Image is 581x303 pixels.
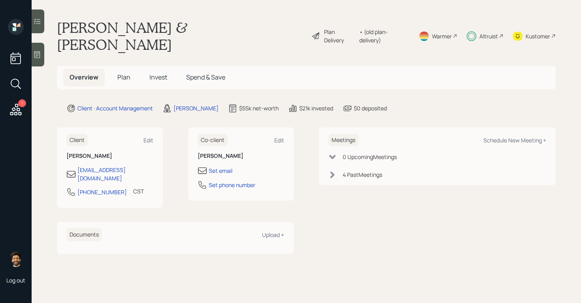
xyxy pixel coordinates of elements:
[479,32,498,40] div: Altruist
[174,104,219,112] div: [PERSON_NAME]
[66,134,88,147] h6: Client
[70,73,98,81] span: Overview
[354,104,387,112] div: $0 deposited
[343,153,397,161] div: 0 Upcoming Meeting s
[66,228,102,241] h6: Documents
[77,166,153,182] div: [EMAIL_ADDRESS][DOMAIN_NAME]
[209,167,232,175] div: Set email
[198,153,285,159] h6: [PERSON_NAME]
[133,187,144,195] div: CST
[239,104,279,112] div: $55k net-worth
[66,153,153,159] h6: [PERSON_NAME]
[186,73,225,81] span: Spend & Save
[262,231,284,239] div: Upload +
[328,134,358,147] h6: Meetings
[432,32,452,40] div: Warmer
[343,170,382,179] div: 4 Past Meeting s
[6,276,25,284] div: Log out
[8,251,24,267] img: eric-schwartz-headshot.png
[324,28,355,44] div: Plan Delivery
[143,136,153,144] div: Edit
[198,134,228,147] h6: Co-client
[274,136,284,144] div: Edit
[526,32,550,40] div: Kustomer
[359,28,409,44] div: • (old plan-delivery)
[117,73,130,81] span: Plan
[209,181,255,189] div: Set phone number
[77,188,127,196] div: [PHONE_NUMBER]
[18,99,26,107] div: 1
[483,136,546,144] div: Schedule New Meeting +
[57,19,305,53] h1: [PERSON_NAME] & [PERSON_NAME]
[299,104,333,112] div: $21k invested
[149,73,167,81] span: Invest
[77,104,153,112] div: Client · Account Management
